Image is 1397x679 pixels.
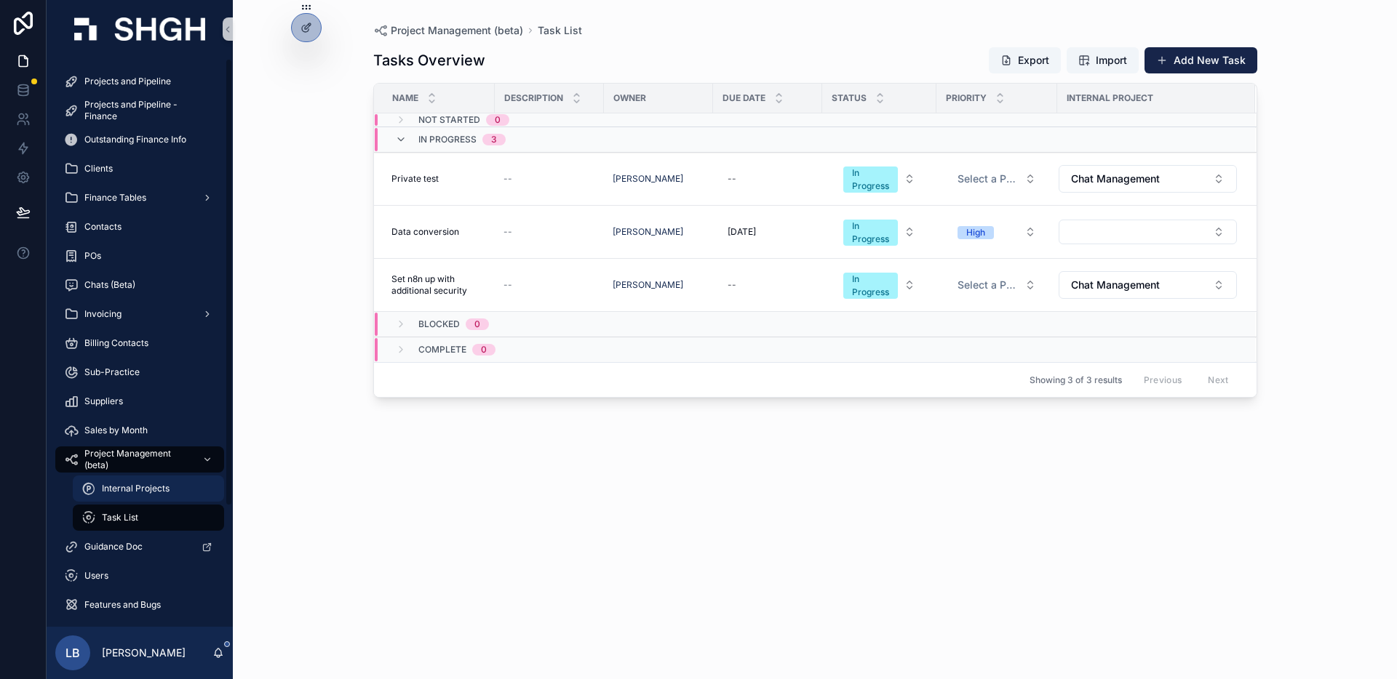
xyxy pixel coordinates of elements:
[491,134,497,145] div: 3
[55,563,224,589] a: Users
[831,158,928,199] a: Select Button
[84,366,140,378] span: Sub-Practice
[1058,219,1238,245] a: Select Button
[831,265,928,305] a: Select Button
[613,92,646,104] span: Owner
[84,163,113,174] span: Clients
[832,265,927,305] button: Select Button
[84,192,146,204] span: Finance Tables
[613,226,683,238] a: [PERSON_NAME]
[55,388,224,414] a: Suppliers
[373,23,523,38] a: Project Management (beta)
[722,220,813,244] a: [DATE]
[55,417,224,443] a: Sales by Month
[392,92,418,104] span: Name
[1059,271,1237,299] button: Select Button
[1071,172,1160,186] span: Chat Management
[852,166,889,193] div: In Progress
[946,219,1048,245] button: Select Button
[84,134,186,145] span: Outstanding Finance Info
[728,279,736,291] div: --
[945,165,1048,193] a: Select Button
[613,173,683,185] a: [PERSON_NAME]
[55,301,224,327] a: Invoicing
[504,173,595,185] a: --
[831,212,928,252] a: Select Button
[722,273,813,297] a: --
[945,218,1048,246] a: Select Button
[504,279,512,291] span: --
[474,318,480,330] div: 0
[55,156,224,182] a: Clients
[946,166,1048,192] button: Select Button
[84,599,161,611] span: Features and Bugs
[391,226,459,238] span: Data conversion
[945,271,1048,299] a: Select Button
[989,47,1061,73] button: Export
[832,159,927,198] button: Select Button
[102,512,138,523] span: Task List
[47,58,233,627] div: scrollable content
[84,448,191,471] span: Project Management (beta)
[1096,53,1127,68] span: Import
[852,220,889,246] div: In Progress
[55,185,224,211] a: Finance Tables
[832,212,927,252] button: Select Button
[1071,278,1160,292] span: Chat Management
[1030,374,1122,386] span: Showing 3 of 3 results
[84,99,210,122] span: Projects and Pipeline - Finance
[966,226,985,239] div: High
[504,226,595,238] a: --
[84,337,148,349] span: Billing Contacts
[538,23,582,38] a: Task List
[495,114,501,126] div: 0
[55,359,224,385] a: Sub-Practice
[613,279,704,291] a: [PERSON_NAME]
[55,592,224,618] a: Features and Bugs
[1145,47,1257,73] a: Add New Task
[84,541,143,553] span: Guidance Doc
[1058,270,1238,300] a: Select Button
[73,505,224,531] a: Task List
[832,92,867,104] span: Status
[481,344,487,355] div: 0
[55,330,224,356] a: Billing Contacts
[373,50,485,71] h1: Tasks Overview
[418,344,466,355] span: Complete
[55,446,224,473] a: Project Management (beta)
[728,173,736,185] div: --
[84,76,171,87] span: Projects and Pipeline
[55,126,224,153] a: Outstanding Finance Info
[55,97,224,124] a: Projects and Pipeline - Finance
[1067,47,1139,73] button: Import
[722,167,813,190] a: --
[73,475,224,502] a: Internal Projects
[958,278,1019,292] span: Select a Priority
[504,173,512,185] span: --
[65,644,80,662] span: LB
[418,114,480,126] span: Not Started
[55,272,224,298] a: Chats (Beta)
[946,92,987,104] span: Priority
[391,273,486,297] a: Set n8n up with additional security
[391,226,486,238] a: Data conversion
[418,318,460,330] span: Blocked
[391,23,523,38] span: Project Management (beta)
[102,646,186,660] p: [PERSON_NAME]
[84,425,148,436] span: Sales by Month
[1067,92,1153,104] span: Internal Project
[613,279,683,291] a: [PERSON_NAME]
[418,134,477,145] span: In Progress
[74,17,205,41] img: App logo
[55,534,224,560] a: Guidance Doc
[946,272,1048,298] button: Select Button
[391,173,439,185] span: Private test
[84,570,108,582] span: Users
[391,173,486,185] a: Private test
[852,273,889,299] div: In Progress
